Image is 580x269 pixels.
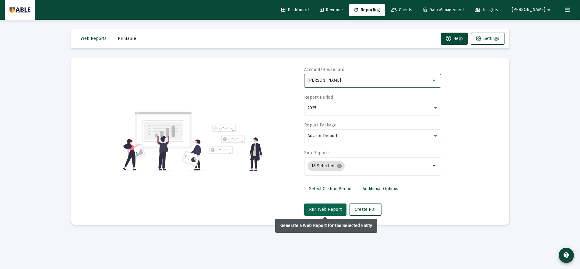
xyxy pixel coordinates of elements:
span: Additional Options [363,186,398,191]
button: Printable [113,33,141,45]
button: Web Reports [76,33,111,45]
button: Settings [471,33,504,45]
button: Run Web Report [304,204,346,216]
span: Clients [391,7,412,12]
a: Reporting [349,4,385,16]
button: Help [441,33,468,45]
a: Clients [386,4,417,16]
span: Settings [483,36,499,41]
label: Sub Reports [304,150,330,155]
span: Help [446,36,463,41]
span: Run Web Report [309,207,342,212]
a: Revenue [315,4,348,16]
input: Search or select an account or household [308,78,431,83]
span: Printable [118,36,136,41]
label: Report Period [304,95,333,100]
a: Insights [470,4,503,16]
button: [PERSON_NAME] [504,4,560,16]
span: Advisor Default [308,133,337,138]
img: reporting-alt [209,125,262,171]
span: Web Reports [81,36,107,41]
span: Revenue [320,7,343,12]
span: 2025 [308,105,316,111]
span: Dashboard [281,7,309,12]
mat-chip: 18 Selected [308,161,345,171]
mat-icon: contact_support [563,252,570,259]
img: Dashboard [9,4,30,16]
img: reporting [122,111,206,171]
label: Account/Household [304,67,344,72]
span: [PERSON_NAME] [512,7,545,12]
mat-icon: arrow_drop_down [545,4,553,16]
a: Data Management [419,4,469,16]
button: Create PDF [350,204,381,216]
mat-icon: arrow_drop_down [431,77,438,84]
mat-chip-list: Selection [308,160,431,172]
span: Reporting [354,7,380,12]
a: Dashboard [276,4,314,16]
span: Data Management [424,7,464,12]
span: Insights [475,7,498,12]
mat-icon: cancel [337,163,342,169]
span: Select Custom Period [309,186,351,191]
span: Create PDF [355,207,376,212]
label: Report Package [304,122,336,128]
mat-icon: arrow_drop_down [431,162,438,170]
